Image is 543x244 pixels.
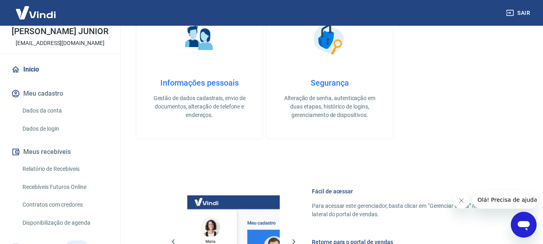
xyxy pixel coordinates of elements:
[10,85,111,103] button: Meu cadastro
[19,161,111,177] a: Relatório de Recebíveis
[279,78,380,88] h4: Segurança
[149,78,250,88] h4: Informações pessoais
[19,215,111,231] a: Disponibilização de agenda
[19,179,111,195] a: Recebíveis Futuros Online
[10,0,62,25] img: Vindi
[312,202,504,219] p: Para acessar este gerenciador, basta clicar em “Gerenciar conta” no menu lateral do portal de ven...
[19,197,111,213] a: Contratos com credores
[453,193,469,209] iframe: Fechar mensagem
[511,212,537,238] iframe: Botão para abrir a janela de mensagens
[5,6,68,12] span: Olá! Precisa de ajuda?
[149,94,250,119] p: Gestão de dados cadastrais, envio de documentos, alteração de telefone e endereços.
[279,94,380,119] p: Alteração de senha, autenticação em duas etapas, histórico de logins, gerenciamento de dispositivos.
[10,61,111,78] a: Início
[179,18,219,59] img: Informações pessoais
[473,191,537,209] iframe: Mensagem da empresa
[504,6,533,21] button: Sair
[16,39,105,47] p: [EMAIL_ADDRESS][DOMAIN_NAME]
[19,103,111,119] a: Dados da conta
[312,187,504,195] h6: Fácil de acessar
[309,18,350,59] img: Segurança
[10,143,111,161] button: Meus recebíveis
[12,27,108,36] p: [PERSON_NAME] JUNIOR
[19,121,111,137] a: Dados de login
